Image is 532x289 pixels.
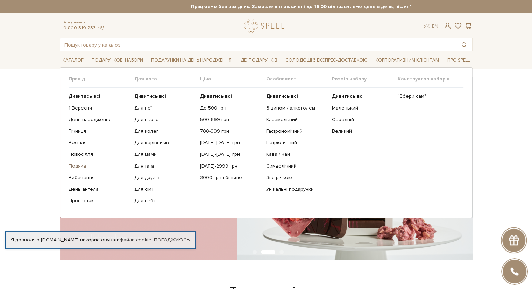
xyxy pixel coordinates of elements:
a: Для колег [134,128,195,134]
button: Carousel Page 1 [253,250,257,254]
span: Про Spell [444,55,472,66]
span: Подарунки на День народження [148,55,234,66]
a: Дивитись всі [332,93,392,99]
a: Патріотичний [266,140,326,146]
a: Корпоративним клієнтам [373,54,442,66]
a: Дивитись всі [266,93,326,99]
span: Ідеї подарунків [237,55,280,66]
span: Конструктор наборів [398,76,463,82]
a: День ангела [69,186,129,192]
a: Погоджуюсь [154,237,190,243]
a: Для тата [134,163,195,169]
span: Ціна [200,76,266,82]
a: Для себе [134,198,195,204]
a: Дивитись всі [134,93,195,99]
a: Для керівників [134,140,195,146]
a: Для мами [134,151,195,157]
a: 500-699 грн [200,117,261,123]
span: Каталог [60,55,86,66]
div: Каталог [60,67,473,218]
a: 3000 грн і більше [200,175,261,181]
button: Carousel Page 3 [279,250,284,254]
a: Для друзів [134,175,195,181]
a: telegram [98,25,105,31]
a: З вином / алкоголем [266,105,326,111]
a: Просто так [69,198,129,204]
span: Консультація: [63,20,105,25]
a: [DATE]-[DATE] грн [200,151,261,157]
b: Дивитись всі [200,93,232,99]
a: [DATE]-2999 грн [200,163,261,169]
a: До 500 грн [200,105,261,111]
span: Привід [69,76,134,82]
a: Середній [332,117,392,123]
a: Весілля [69,140,129,146]
div: Carousel Pagination [60,249,473,255]
a: Зі стрічкою [266,175,326,181]
a: Річниця [69,128,129,134]
a: файли cookie [120,237,151,243]
a: 0 800 319 233 [63,25,96,31]
a: Новосілля [69,151,129,157]
a: Для сім'ї [134,186,195,192]
a: Дивитись всі [69,93,129,99]
button: Пошук товару у каталозі [456,38,472,51]
a: En [432,23,438,29]
span: Для кого [134,76,200,82]
a: 700-999 грн [200,128,261,134]
b: Дивитись всі [266,93,298,99]
b: Дивитись всі [134,93,166,99]
a: Гастрономічний [266,128,326,134]
a: Унікальні подарунки [266,186,326,192]
span: | [430,23,431,29]
a: Дивитись всі [200,93,261,99]
a: 1 Вересня [69,105,129,111]
a: Для нього [134,117,195,123]
b: Дивитись всі [69,93,100,99]
a: Карамельний [266,117,326,123]
span: Подарункові набори [89,55,146,66]
a: logo [244,19,288,33]
a: "Збери сам" [398,93,458,99]
a: Маленький [332,105,392,111]
a: Вибачення [69,175,129,181]
b: Дивитись всі [332,93,364,99]
a: Символічний [266,163,326,169]
span: Розмір набору [332,76,398,82]
a: День народження [69,117,129,123]
a: [DATE]-[DATE] грн [200,140,261,146]
a: Для неї [134,105,195,111]
a: Подяка [69,163,129,169]
div: Ук [424,23,438,29]
input: Пошук товару у каталозі [60,38,456,51]
a: Кава / чай [266,151,326,157]
span: Особливості [266,76,332,82]
a: Солодощі з експрес-доставкою [283,54,370,66]
button: Carousel Page 2 (Current Slide) [261,250,275,254]
a: Великий [332,128,392,134]
div: Я дозволяю [DOMAIN_NAME] використовувати [6,237,195,243]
